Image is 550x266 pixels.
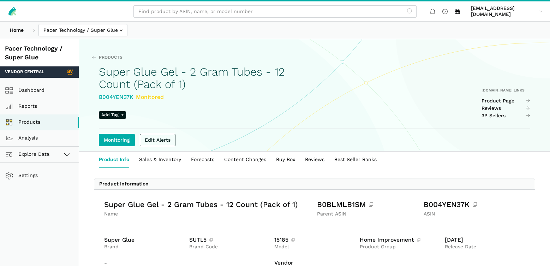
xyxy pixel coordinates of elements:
[445,237,525,243] div: [DATE]
[140,134,175,146] a: Edit Alerts
[7,150,49,159] span: Explore Data
[5,24,29,36] a: Home
[471,5,536,18] span: [EMAIL_ADDRESS][DOMAIN_NAME]
[5,69,44,75] span: Vendor Central
[38,24,127,36] input: Pacer Technology / Super Glue
[5,44,74,61] div: Pacer Technology / Super Glue
[136,94,164,100] span: Monitored
[99,93,305,102] div: B004YEN37K
[271,152,300,168] a: Buy Box
[133,5,417,18] input: Find product by ASIN, name, or model number
[329,152,382,168] a: Best Seller Ranks
[274,260,525,266] div: Vendor
[104,260,269,266] div: -
[274,237,354,243] div: 15185
[99,111,126,119] span: Add Tag
[91,54,122,61] a: Products
[104,200,312,209] div: Super Glue Gel - 2 Gram Tubes - 12 Count (Pack of 1)
[219,152,271,168] a: Content Changes
[134,152,186,168] a: Sales & Inventory
[482,98,531,104] a: Product Page
[99,181,149,187] div: Product Information
[189,244,269,250] div: Brand Code
[104,237,184,243] div: Super Glue
[274,244,354,250] div: Model
[482,105,531,112] a: Reviews
[186,152,219,168] a: Forecasts
[360,237,440,243] div: Home Improvement
[317,200,419,209] div: B0BLMLB1SM
[424,200,525,209] div: B004YEN37K
[424,211,525,217] div: ASIN
[445,244,525,250] div: Release Date
[99,66,305,90] h1: Super Glue Gel - 2 Gram Tubes - 12 Count (Pack of 1)
[468,4,545,19] a: [EMAIL_ADDRESS][DOMAIN_NAME]
[99,54,122,61] span: Products
[317,211,419,217] div: Parent ASIN
[121,112,124,118] span: +
[189,237,269,243] div: SUTL5
[300,152,329,168] a: Reviews
[482,113,531,119] a: 3P Sellers
[360,244,440,250] div: Product Group
[482,88,531,93] div: [DOMAIN_NAME] Links
[104,244,184,250] div: Brand
[104,211,312,217] div: Name
[94,152,134,168] a: Product Info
